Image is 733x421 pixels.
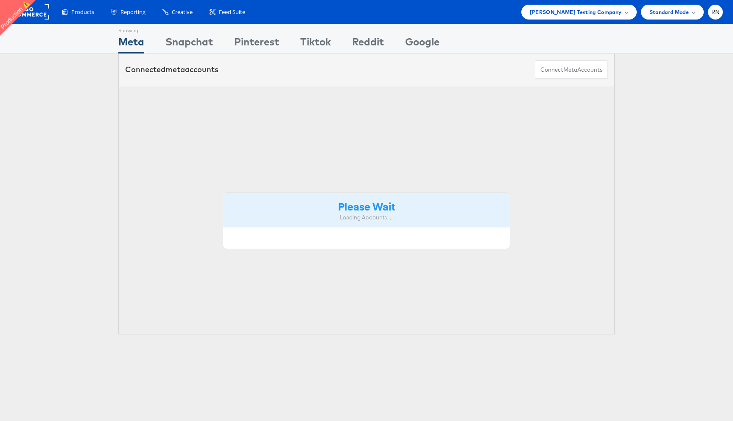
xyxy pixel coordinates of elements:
[165,65,185,74] span: meta
[118,34,144,53] div: Meta
[172,8,193,16] span: Creative
[118,24,144,34] div: Showing
[125,64,218,75] div: Connected accounts
[352,34,384,53] div: Reddit
[219,8,245,16] span: Feed Suite
[530,8,622,17] span: [PERSON_NAME] Testing Company
[405,34,439,53] div: Google
[120,8,145,16] span: Reporting
[229,213,504,222] div: Loading Accounts ....
[165,34,213,53] div: Snapchat
[71,8,94,16] span: Products
[649,8,689,17] span: Standard Mode
[563,66,577,74] span: meta
[535,60,608,79] button: ConnectmetaAccounts
[300,34,331,53] div: Tiktok
[338,199,395,213] strong: Please Wait
[711,9,720,15] span: RN
[234,34,279,53] div: Pinterest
